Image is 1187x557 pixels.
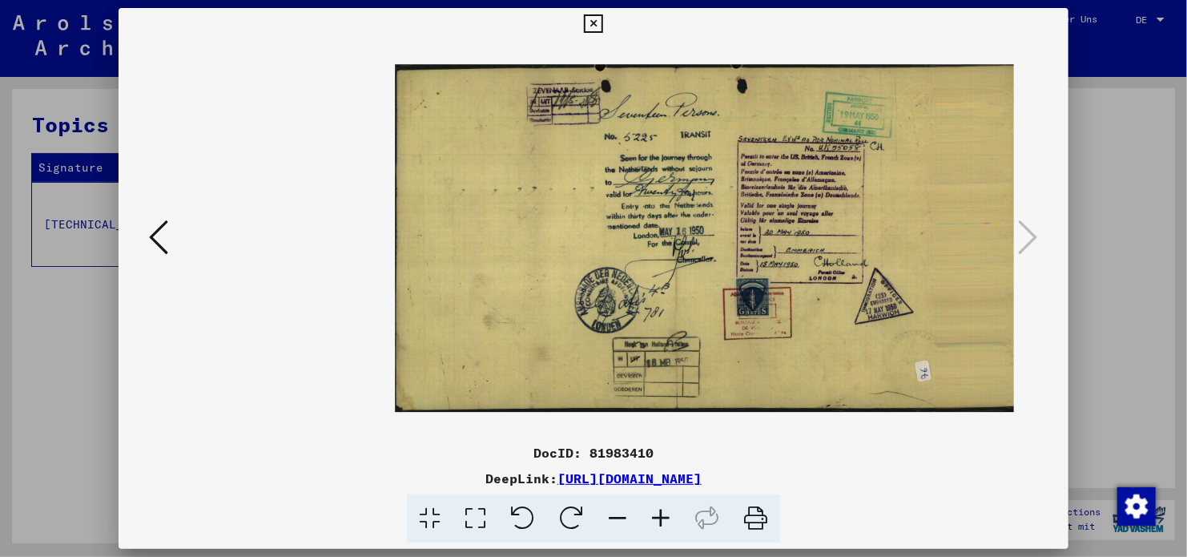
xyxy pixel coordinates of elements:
[119,469,1068,488] div: DeepLink:
[396,64,1032,412] img: 002.jpg
[1117,487,1156,526] img: Zustimmung ändern
[557,470,702,486] a: [URL][DOMAIN_NAME]
[119,443,1068,462] div: DocID: 81983410
[1117,486,1155,525] div: Zustimmung ändern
